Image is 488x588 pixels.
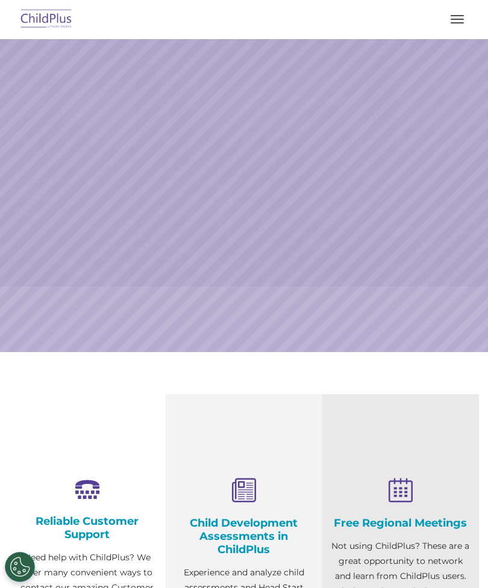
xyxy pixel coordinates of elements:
[331,184,416,206] a: Learn More
[18,515,157,541] h4: Reliable Customer Support
[5,552,35,582] button: Cookies Settings
[18,5,75,34] img: ChildPlus by Procare Solutions
[331,516,470,530] h4: Free Regional Meetings
[175,516,313,556] h4: Child Development Assessments in ChildPlus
